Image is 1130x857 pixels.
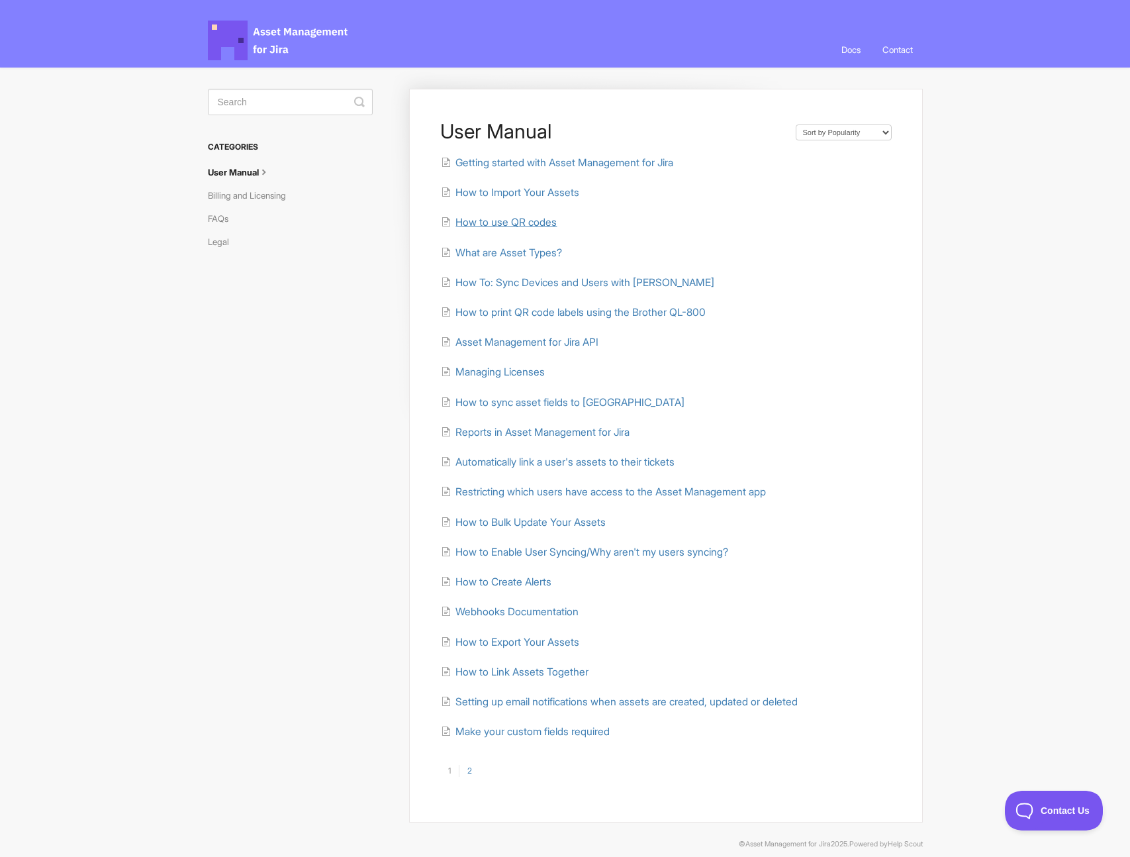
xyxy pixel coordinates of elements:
[208,185,296,206] a: Billing and Licensing
[441,216,557,228] a: How to use QR codes
[208,135,373,159] h3: Categories
[849,840,923,848] span: Powered by
[455,546,728,558] span: How to Enable User Syncing/Why aren't my users syncing?
[441,456,675,468] a: Automatically link a user's assets to their tickets
[441,276,714,289] a: How To: Sync Devices and Users with [PERSON_NAME]
[441,366,545,378] a: Managing Licenses
[441,666,589,678] a: How to Link Assets Together
[455,306,706,319] span: How to print QR code labels using the Brother QL-800
[441,396,684,409] a: How to sync asset fields to [GEOGRAPHIC_DATA]
[1005,791,1104,831] iframe: Toggle Customer Support
[745,840,831,848] a: Asset Management for Jira
[208,208,238,229] a: FAQs
[440,119,782,143] h1: User Manual
[441,426,630,438] a: Reports in Asset Management for Jira
[208,21,350,60] span: Asset Management for Jira Docs
[888,840,923,848] a: Help Scout
[440,765,459,777] a: 1
[441,546,728,558] a: How to Enable User Syncing/Why aren't my users syncing?
[455,485,766,498] span: Restricting which users have access to the Asset Management app
[441,336,598,348] a: Asset Management for Jira API
[455,396,684,409] span: How to sync asset fields to [GEOGRAPHIC_DATA]
[441,695,798,708] a: Setting up email notifications when assets are created, updated or deleted
[441,246,562,259] a: What are Asset Types?
[208,162,281,183] a: User Manual
[796,125,892,140] select: Page reloads on selection
[455,276,714,289] span: How To: Sync Devices and Users with [PERSON_NAME]
[455,246,562,259] span: What are Asset Types?
[455,516,606,529] span: How to Bulk Update Your Assets
[455,695,798,708] span: Setting up email notifications when assets are created, updated or deleted
[455,605,579,618] span: Webhooks Documentation
[455,426,630,438] span: Reports in Asset Management for Jira
[455,456,675,468] span: Automatically link a user's assets to their tickets
[441,306,706,319] a: How to print QR code labels using the Brother QL-800
[455,576,551,588] span: How to Create Alerts
[441,186,579,199] a: How to Import Your Assets
[441,156,673,169] a: Getting started with Asset Management for Jira
[459,765,480,777] a: 2
[441,725,610,738] a: Make your custom fields required
[208,89,373,115] input: Search
[455,725,610,738] span: Make your custom fields required
[831,32,871,68] a: Docs
[441,576,551,588] a: How to Create Alerts
[455,216,557,228] span: How to use QR codes
[441,605,579,618] a: Webhooks Documentation
[208,838,923,850] p: © 2025.
[455,336,598,348] span: Asset Management for Jira API
[455,366,545,378] span: Managing Licenses
[441,516,606,529] a: How to Bulk Update Your Assets
[441,636,579,648] a: How to Export Your Assets
[441,485,766,498] a: Restricting which users have access to the Asset Management app
[455,156,673,169] span: Getting started with Asset Management for Jira
[208,231,239,252] a: Legal
[455,666,589,678] span: How to Link Assets Together
[872,32,923,68] a: Contact
[455,636,579,648] span: How to Export Your Assets
[455,186,579,199] span: How to Import Your Assets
